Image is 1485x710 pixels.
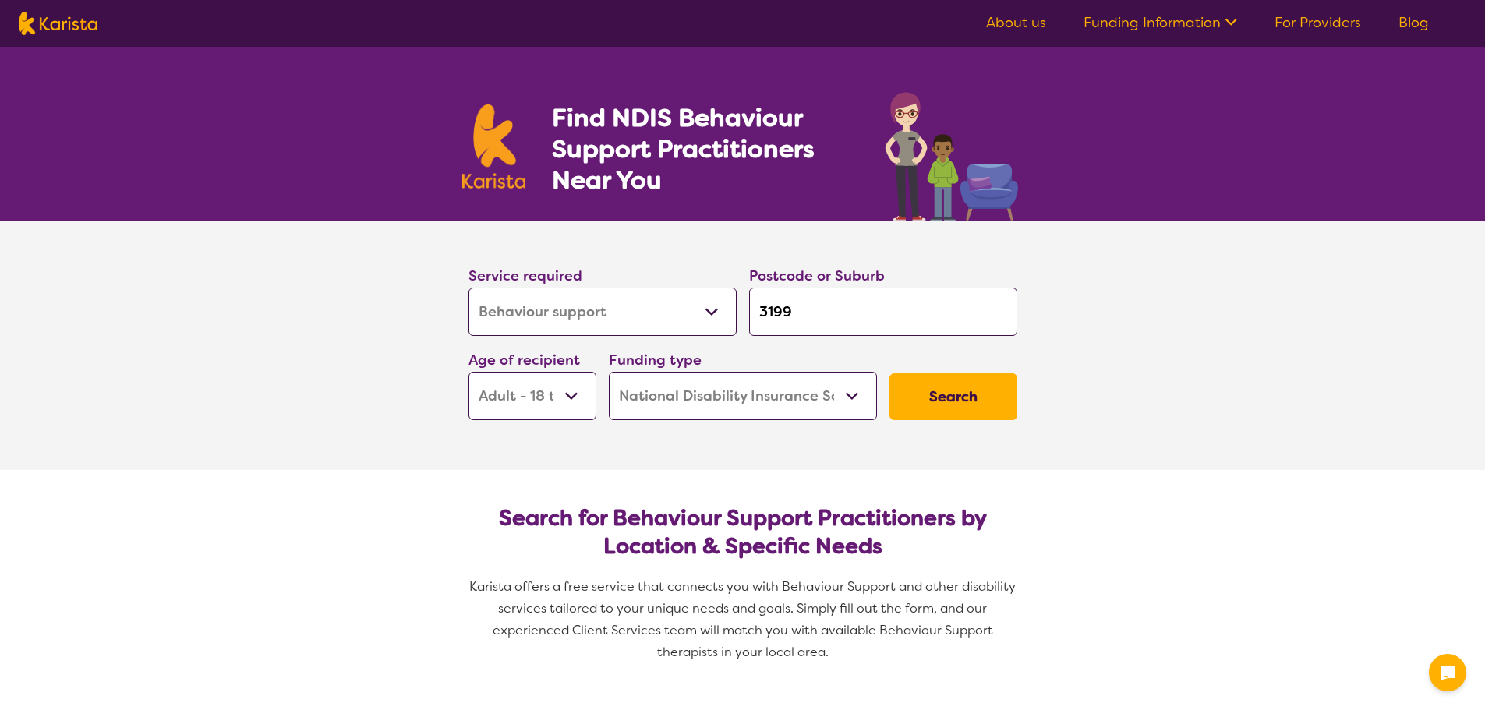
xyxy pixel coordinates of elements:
[462,104,526,189] img: Karista logo
[986,13,1046,32] a: About us
[1084,13,1237,32] a: Funding Information
[881,84,1024,221] img: behaviour-support
[552,102,854,196] h1: Find NDIS Behaviour Support Practitioners Near You
[462,576,1024,663] p: Karista offers a free service that connects you with Behaviour Support and other disability servi...
[609,351,702,369] label: Funding type
[19,12,97,35] img: Karista logo
[889,373,1017,420] button: Search
[481,504,1005,560] h2: Search for Behaviour Support Practitioners by Location & Specific Needs
[468,351,580,369] label: Age of recipient
[1275,13,1361,32] a: For Providers
[749,288,1017,336] input: Type
[468,267,582,285] label: Service required
[749,267,885,285] label: Postcode or Suburb
[1398,13,1429,32] a: Blog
